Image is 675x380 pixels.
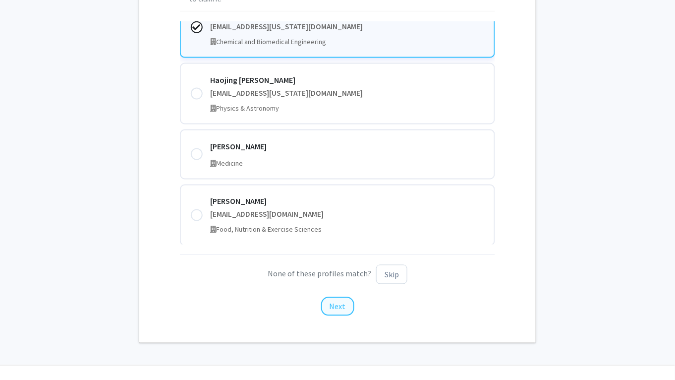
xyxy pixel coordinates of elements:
p: None of these profiles match? [180,265,496,284]
div: [EMAIL_ADDRESS][US_STATE][DOMAIN_NAME] [211,88,485,99]
div: [EMAIL_ADDRESS][US_STATE][DOMAIN_NAME] [211,21,485,33]
div: [PERSON_NAME] [211,140,485,152]
span: Chemical and Biomedical Engineering [217,37,327,46]
button: Skip [376,265,407,284]
span: Food, Nutrition & Exercise Sciences [217,225,322,234]
div: [EMAIL_ADDRESS][DOMAIN_NAME] [211,209,485,221]
button: Next [321,297,354,316]
iframe: Chat [7,335,42,373]
span: Medicine [217,159,243,168]
div: [PERSON_NAME] [211,195,485,207]
div: Haojing [PERSON_NAME] [211,74,485,86]
span: Physics & Astronomy [217,104,280,113]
